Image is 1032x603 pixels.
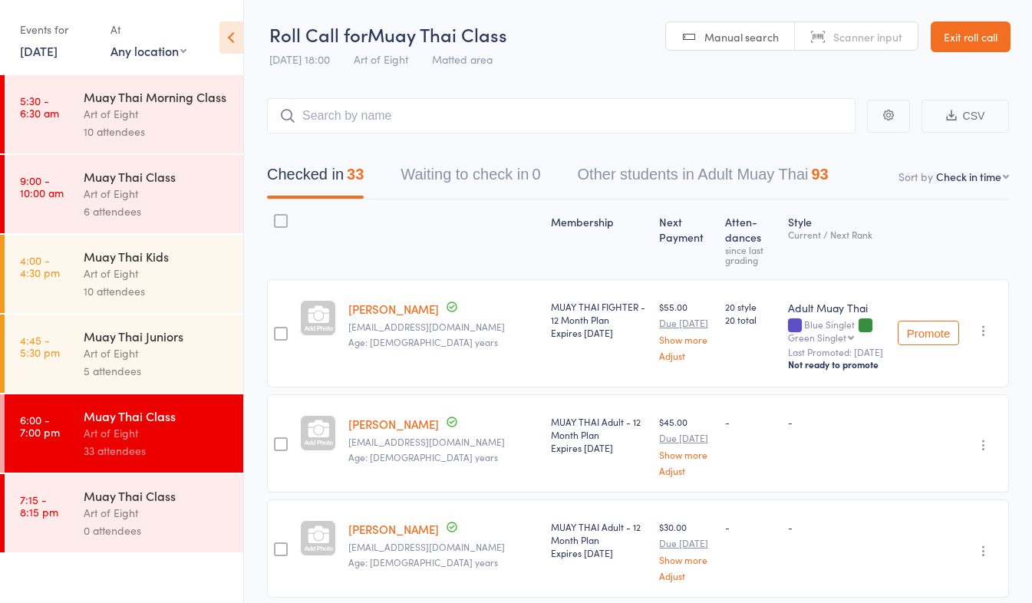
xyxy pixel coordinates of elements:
[401,158,540,199] button: Waiting to check in0
[84,328,230,344] div: Muay Thai Juniors
[20,174,64,199] time: 9:00 - 10:00 am
[659,538,713,549] small: Due [DATE]
[348,437,539,447] small: arzystarfr@gmail.com
[84,203,230,220] div: 6 attendees
[659,520,713,581] div: $30.00
[84,168,230,185] div: Muay Thai Class
[84,504,230,522] div: Art of Eight
[84,362,230,380] div: 5 attendees
[532,166,540,183] div: 0
[347,166,364,183] div: 33
[811,166,828,183] div: 93
[898,321,959,345] button: Promote
[20,42,58,59] a: [DATE]
[788,347,885,358] small: Last Promoted: [DATE]
[368,21,507,47] span: Muay Thai Class
[267,158,364,199] button: Checked in33
[659,351,713,361] a: Adjust
[551,326,648,339] div: Expires [DATE]
[84,344,230,362] div: Art of Eight
[84,442,230,460] div: 33 attendees
[20,17,95,42] div: Events for
[788,229,885,239] div: Current / Next Rank
[20,414,60,438] time: 6:00 - 7:00 pm
[20,254,60,278] time: 4:00 - 4:30 pm
[659,555,713,565] a: Show more
[725,300,775,313] span: 20 style
[659,466,713,476] a: Adjust
[5,235,243,313] a: 4:00 -4:30 pmMuay Thai KidsArt of Eight10 attendees
[84,424,230,442] div: Art of Eight
[5,155,243,233] a: 9:00 -10:00 amMuay Thai ClassArt of Eight6 attendees
[84,407,230,424] div: Muay Thai Class
[653,206,719,272] div: Next Payment
[267,98,856,133] input: Search by name
[782,206,892,272] div: Style
[5,75,243,153] a: 5:30 -6:30 amMuay Thai Morning ClassArt of Eight10 attendees
[84,248,230,265] div: Muay Thai Kids
[788,358,885,371] div: Not ready to promote
[936,169,1001,184] div: Check in time
[725,245,775,265] div: since last grading
[922,100,1009,133] button: CSV
[545,206,654,272] div: Membership
[551,546,648,559] div: Expires [DATE]
[354,51,408,67] span: Art of Eight
[725,520,775,533] div: -
[931,21,1011,52] a: Exit roll call
[551,520,648,559] div: MUAY THAI Adult - 12 Month Plan
[20,334,60,358] time: 4:45 - 5:30 pm
[704,29,779,44] span: Manual search
[659,318,713,328] small: Due [DATE]
[269,21,368,47] span: Roll Call for
[788,319,885,342] div: Blue Singlet
[84,123,230,140] div: 10 attendees
[20,493,58,518] time: 7:15 - 8:15 pm
[5,315,243,393] a: 4:45 -5:30 pmMuay Thai JuniorsArt of Eight5 attendees
[788,300,885,315] div: Adult Muay Thai
[788,332,846,342] div: Green Singlet
[84,88,230,105] div: Muay Thai Morning Class
[788,415,885,428] div: -
[833,29,902,44] span: Scanner input
[348,321,539,332] small: Ashleybarnett182@gmail.com
[578,158,829,199] button: Other students in Adult Muay Thai93
[5,474,243,552] a: 7:15 -8:15 pmMuay Thai ClassArt of Eight0 attendees
[659,334,713,344] a: Show more
[659,415,713,476] div: $45.00
[20,94,59,119] time: 5:30 - 6:30 am
[898,169,933,184] label: Sort by
[84,522,230,539] div: 0 attendees
[348,450,498,463] span: Age: [DEMOGRAPHIC_DATA] years
[725,313,775,326] span: 20 total
[84,185,230,203] div: Art of Eight
[348,555,498,568] span: Age: [DEMOGRAPHIC_DATA] years
[348,416,439,432] a: [PERSON_NAME]
[84,487,230,504] div: Muay Thai Class
[719,206,781,272] div: Atten­dances
[348,301,439,317] a: [PERSON_NAME]
[432,51,493,67] span: Matted area
[5,394,243,473] a: 6:00 -7:00 pmMuay Thai ClassArt of Eight33 attendees
[348,521,439,537] a: [PERSON_NAME]
[788,520,885,533] div: -
[348,542,539,552] small: ebadiamirhossein@ymail.com
[551,415,648,454] div: MUAY THAI Adult - 12 Month Plan
[348,335,498,348] span: Age: [DEMOGRAPHIC_DATA] years
[725,415,775,428] div: -
[269,51,330,67] span: [DATE] 18:00
[659,450,713,460] a: Show more
[659,300,713,361] div: $55.00
[659,433,713,443] small: Due [DATE]
[551,300,648,339] div: MUAY THAI FIGHTER - 12 Month Plan
[659,571,713,581] a: Adjust
[84,105,230,123] div: Art of Eight
[84,282,230,300] div: 10 attendees
[84,265,230,282] div: Art of Eight
[110,42,186,59] div: Any location
[551,441,648,454] div: Expires [DATE]
[110,17,186,42] div: At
